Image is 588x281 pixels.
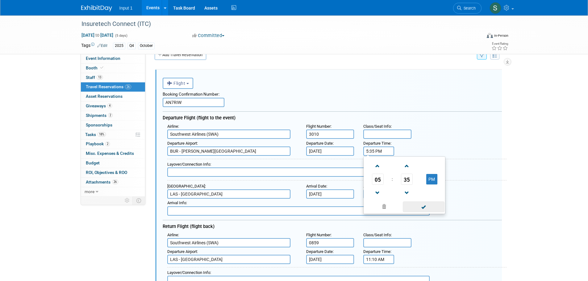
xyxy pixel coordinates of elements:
small: : [306,249,334,254]
td: Personalize Event Tab Strip [122,196,133,205]
a: Decrement Hour [372,185,384,200]
span: Asset Reservations [86,94,123,99]
span: 26 [125,85,131,89]
span: 2 [108,113,113,118]
span: Airline [167,233,178,237]
div: Q4 [127,43,136,49]
a: Misc. Expenses & Credits [81,149,145,158]
a: Staff13 [81,73,145,82]
a: Add Travel Reservation [155,50,206,60]
span: 18% [98,132,106,137]
a: more [81,187,145,196]
span: Misc. Expenses & Credits [86,151,134,156]
small: : [306,124,332,129]
span: Tasks [85,132,106,137]
span: Return Flight (flight back) [163,224,215,229]
a: Decrement Minute [401,185,413,200]
div: Booking Confirmation Number: [163,89,502,98]
a: Shipments2 [81,111,145,120]
a: Increment Hour [372,158,384,174]
span: Pick Minute [401,174,413,185]
span: Departure Time [363,141,390,146]
a: Booth [81,64,145,73]
span: Departure Airport [167,249,197,254]
div: Insuretech Connect (ITC) [79,19,472,30]
div: October [138,43,155,49]
span: Arrival Info [167,200,186,205]
span: [DATE] [DATE] [81,32,114,38]
a: ROI, Objectives & ROO [81,168,145,177]
span: Airline [167,124,178,129]
small: : [363,124,392,129]
body: Rich Text Area. Press ALT-0 for help. [3,2,330,9]
div: 2025 [113,43,125,49]
span: Layover/Connection Info [167,162,210,167]
span: Departure Time [363,249,390,254]
button: Committed [190,32,227,39]
small: : [306,184,327,188]
span: Layover/Connection Info [167,270,210,275]
span: Playbook [86,141,110,146]
td: : [390,174,394,185]
a: Increment Minute [401,158,413,174]
span: Departure Airport [167,141,197,146]
span: ROI, Objectives & ROO [86,170,127,175]
span: Class/Seat Info [363,124,391,129]
span: Sponsorships [86,122,112,127]
span: Flight [167,81,186,86]
span: more [85,189,94,194]
span: Booth [86,65,105,70]
a: Travel Reservations26 [81,82,145,92]
td: Tags [81,42,107,49]
i: Filter by Traveler [480,54,484,58]
a: Done [402,203,445,212]
span: 26 [112,180,118,184]
small: : [306,233,332,237]
a: Asset Reservations [81,92,145,101]
a: Giveaways4 [81,101,145,111]
span: Arrival Date [306,184,326,188]
small: : [167,141,198,146]
span: Shipments [86,113,113,118]
span: 13 [97,75,103,80]
small: : [306,141,334,146]
span: 4 [107,103,112,108]
span: Travel Reservations [86,84,131,89]
small: : [167,184,206,188]
small: : [167,200,187,205]
small: : [363,141,391,146]
a: Search [453,3,482,14]
span: Input 1 [119,6,133,10]
a: Sponsorships [81,121,145,130]
span: Departure Date [306,249,333,254]
span: Budget [86,160,100,165]
span: Departure Flight (flight to the event) [163,115,236,121]
span: (5 days) [115,34,127,38]
a: Attachments26 [81,178,145,187]
span: Attachments [86,180,118,184]
div: Event Format [445,32,509,41]
small: : [167,124,179,129]
a: Event Information [81,54,145,63]
span: Flight Number [306,124,331,129]
a: Budget [81,159,145,168]
span: Class/Seat Info [363,233,391,237]
small: : [167,249,198,254]
span: Event Information [86,56,120,61]
span: Departure Date [306,141,333,146]
i: Booth reservation complete [100,66,103,69]
span: to [94,33,100,38]
small: : [167,233,179,237]
div: In-Person [494,33,508,38]
small: : [167,270,211,275]
img: Format-Inperson.png [487,33,493,38]
span: Giveaways [86,103,112,108]
div: Event Rating [491,42,508,45]
span: Staff [86,75,103,80]
img: ExhibitDay [81,5,112,11]
small: : [167,162,211,167]
a: Tasks18% [81,130,145,139]
span: Flight Number [306,233,331,237]
span: Pick Hour [372,174,384,185]
span: Search [461,6,476,10]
